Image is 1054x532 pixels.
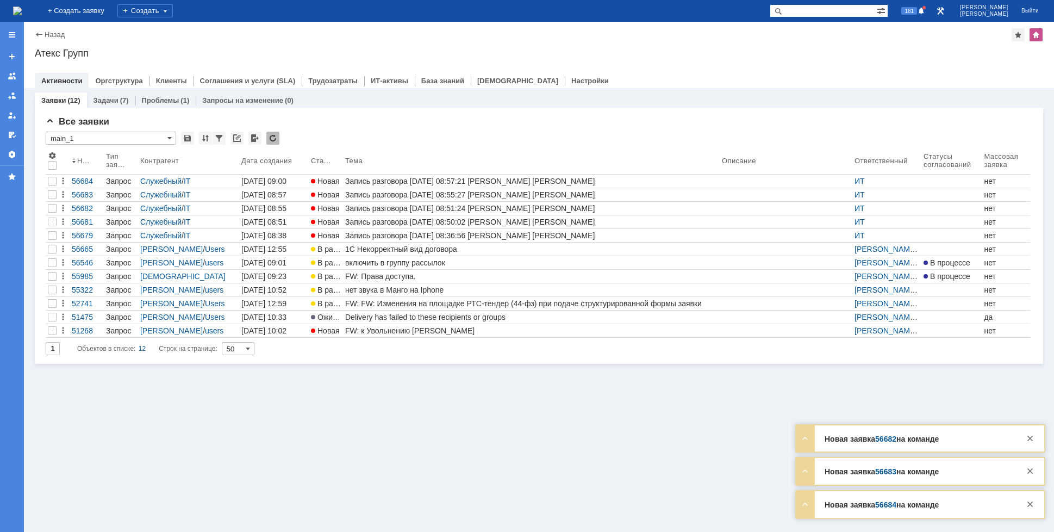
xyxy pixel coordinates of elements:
a: Запрос на обслуживание [104,188,138,201]
span: В работе [311,286,349,294]
a: ИТ [855,177,865,185]
a: Новая [309,188,343,201]
a: нет [982,229,1030,242]
div: нет [984,218,1028,226]
a: Запрос на обслуживание [104,283,138,296]
a: нет [982,215,1030,228]
div: 56546 [72,258,102,267]
a: Новая [309,175,343,188]
div: Действия [59,190,67,199]
div: / [140,299,237,308]
div: Сортировка... [199,132,212,145]
span: В работе [311,272,349,281]
span: В работе [311,258,349,267]
div: [DATE] 08:51 [241,218,286,226]
a: Трудозатраты [308,77,358,85]
div: 12 [139,342,146,355]
div: (0) [285,96,294,104]
div: 51268 [72,326,102,335]
div: 56681 [72,218,102,226]
a: Запрос на обслуживание [104,215,138,228]
div: нет [984,272,1028,281]
a: 1С Некорректный вид договора [343,243,720,256]
span: Новая [311,204,340,213]
div: [DATE] 09:01 [241,258,286,267]
span: Новая [311,177,340,185]
div: Экспорт списка [248,132,261,145]
div: 56665 [72,245,102,253]
div: [DATE] 08:55 [241,204,286,213]
a: 51475 [70,311,104,324]
div: 56682 [72,204,102,213]
a: IT [184,231,190,240]
a: Служебный [140,204,182,213]
div: Запрос на обслуживание [106,218,136,226]
a: Запрос на обслуживание [104,270,138,283]
div: / [855,245,919,253]
div: 1С Некорректный вид договора [345,245,718,253]
a: [DATE] 09:01 [239,256,309,269]
div: FW: Права доступа. [345,272,718,281]
div: FW: к Увольнению [PERSON_NAME] [345,326,718,335]
div: Развернуть [799,465,812,478]
a: Соглашения и услуги (SLA) [200,77,296,85]
div: Действия [59,286,67,294]
div: Закрыть [1024,498,1037,511]
div: нет [984,326,1028,335]
a: FW: FW: Изменения на площадке РТС-тендер (44-фз) при подаче структурированной формы заявки [343,297,720,310]
a: нет звука в Манго на Iphone [343,283,720,296]
div: Действия [59,204,67,213]
a: Новая [309,202,343,215]
a: 56546 [70,256,104,269]
a: Назад [45,30,65,39]
a: Активности [41,77,82,85]
div: Создать [117,4,173,17]
a: Запись разговора [DATE] 08:57:21 [PERSON_NAME] [PERSON_NAME] [343,175,720,188]
a: Users [205,313,225,321]
a: В работе [309,256,343,269]
div: Номер [77,157,93,165]
a: [PERSON_NAME] [855,326,918,335]
div: Запрос на обслуживание [106,326,136,335]
a: [PERSON_NAME] [855,245,918,253]
div: [DATE] 10:52 [241,286,286,294]
span: [PERSON_NAME] [960,4,1008,11]
div: Запрос на обслуживание [106,204,136,213]
div: нет [984,245,1028,253]
strong: Новая заявка на команде [825,467,939,476]
a: [PERSON_NAME] [140,258,203,267]
div: Delivery has failed to these recipients or groups [345,313,718,321]
a: 56682 [70,202,104,215]
div: нет [984,286,1028,294]
div: Тема [345,157,363,165]
a: [DATE] 10:33 [239,311,309,324]
a: FW: к Увольнению [PERSON_NAME] [343,324,720,337]
div: Запрос на обслуживание [106,258,136,267]
a: [PERSON_NAME] [855,272,918,281]
span: Новая [311,218,340,226]
div: нет звука в Манго на Iphone [345,286,718,294]
a: В процессе [921,256,982,269]
a: ИТ [855,204,865,213]
div: (12) [67,96,80,104]
a: Запись разговора [DATE] 08:36:56 [PERSON_NAME] [PERSON_NAME] [343,229,720,242]
a: Мои заявки [3,107,21,124]
div: 51475 [72,313,102,321]
div: / [855,286,919,294]
div: нет [984,190,1028,199]
a: [DATE] 08:55 [239,202,309,215]
a: [DEMOGRAPHIC_DATA] [477,77,558,85]
a: нет [982,297,1030,310]
div: Статус [311,157,332,165]
span: Расширенный поиск [877,5,888,15]
a: Запрос на обслуживание [104,202,138,215]
div: Запись разговора [DATE] 08:50:02 [PERSON_NAME] [PERSON_NAME] [345,218,718,226]
a: Запрос на обслуживание [104,324,138,337]
div: Массовая заявка [984,152,1019,169]
div: / [140,272,237,281]
a: [DATE] 10:02 [239,324,309,337]
a: [PERSON_NAME] [855,286,918,294]
div: Запрос на обслуживание [106,190,136,199]
div: Действия [59,258,67,267]
div: Сохранить вид [181,132,194,145]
